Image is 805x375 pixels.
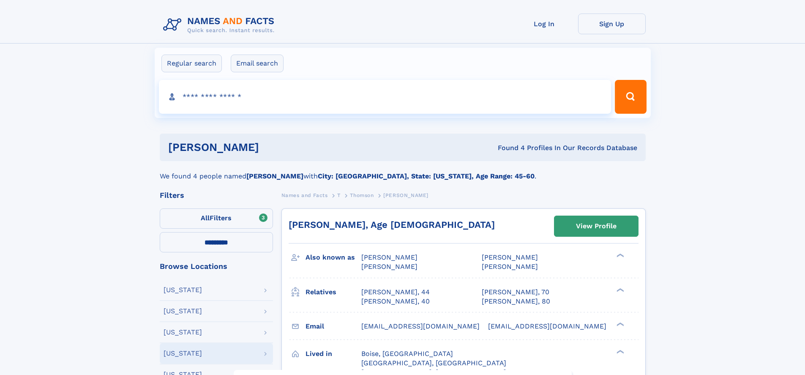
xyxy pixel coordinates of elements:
[164,329,202,336] div: [US_STATE]
[201,214,210,222] span: All
[168,142,379,153] h1: [PERSON_NAME]
[318,172,535,180] b: City: [GEOGRAPHIC_DATA], State: [US_STATE], Age Range: 45-60
[614,253,625,258] div: ❯
[337,192,341,198] span: T
[159,80,611,114] input: search input
[361,287,430,297] a: [PERSON_NAME], 44
[160,14,281,36] img: Logo Names and Facts
[160,161,646,181] div: We found 4 people named with .
[578,14,646,34] a: Sign Up
[350,190,374,200] a: Thomson
[231,55,284,72] label: Email search
[306,250,361,265] h3: Also known as
[482,287,549,297] a: [PERSON_NAME], 70
[510,14,578,34] a: Log In
[615,80,646,114] button: Search Button
[164,308,202,315] div: [US_STATE]
[160,192,273,199] div: Filters
[164,287,202,293] div: [US_STATE]
[482,297,550,306] a: [PERSON_NAME], 80
[289,219,495,230] a: [PERSON_NAME], Age [DEMOGRAPHIC_DATA]
[614,321,625,327] div: ❯
[164,350,202,357] div: [US_STATE]
[160,208,273,229] label: Filters
[361,253,418,261] span: [PERSON_NAME]
[361,322,480,330] span: [EMAIL_ADDRESS][DOMAIN_NAME]
[614,287,625,293] div: ❯
[306,285,361,299] h3: Relatives
[482,263,538,271] span: [PERSON_NAME]
[246,172,303,180] b: [PERSON_NAME]
[361,350,453,358] span: Boise, [GEOGRAPHIC_DATA]
[383,192,428,198] span: [PERSON_NAME]
[554,216,638,236] a: View Profile
[576,216,617,236] div: View Profile
[337,190,341,200] a: T
[161,55,222,72] label: Regular search
[482,253,538,261] span: [PERSON_NAME]
[160,263,273,270] div: Browse Locations
[614,349,625,354] div: ❯
[378,143,637,153] div: Found 4 Profiles In Our Records Database
[361,359,506,367] span: [GEOGRAPHIC_DATA], [GEOGRAPHIC_DATA]
[306,347,361,361] h3: Lived in
[488,322,606,330] span: [EMAIL_ADDRESS][DOMAIN_NAME]
[361,297,430,306] a: [PERSON_NAME], 40
[306,319,361,334] h3: Email
[350,192,374,198] span: Thomson
[281,190,328,200] a: Names and Facts
[361,263,418,271] span: [PERSON_NAME]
